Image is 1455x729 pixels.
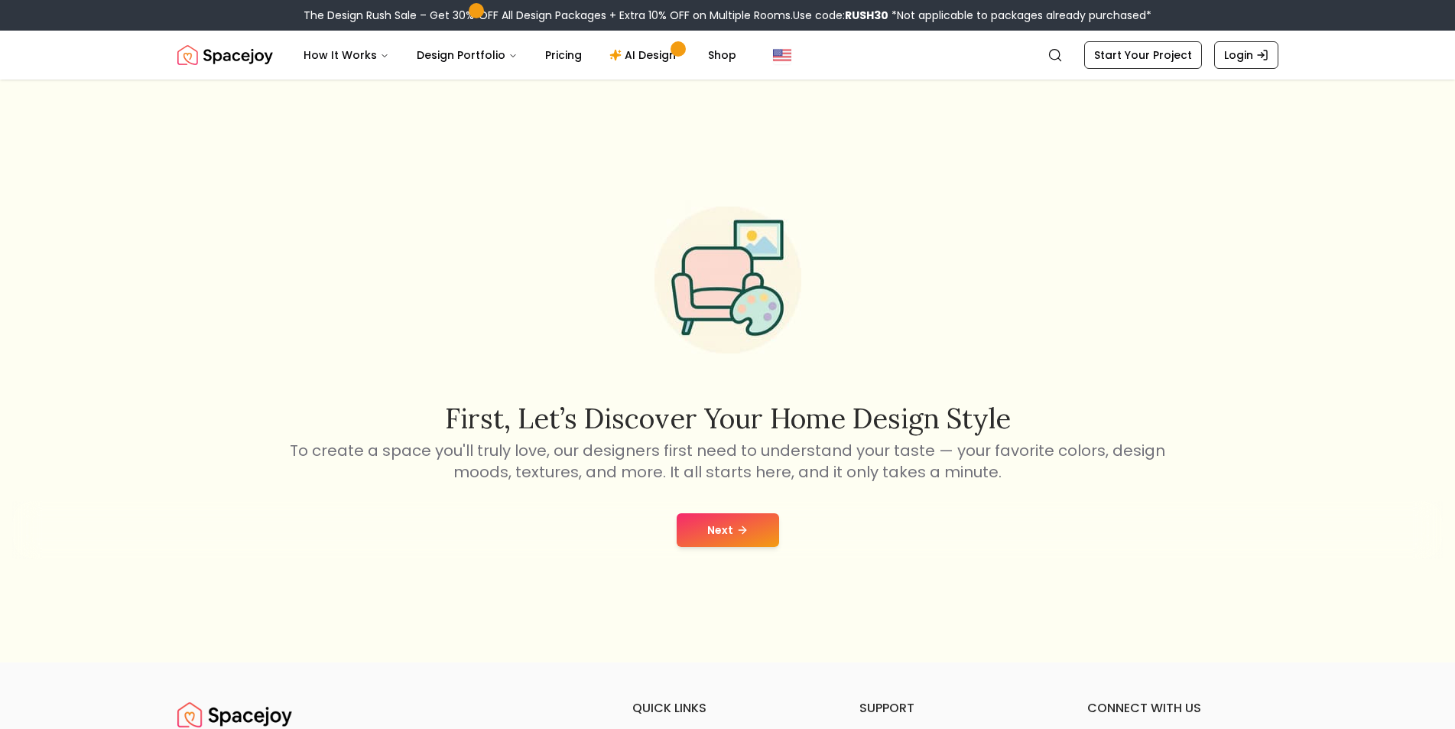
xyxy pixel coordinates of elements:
a: Login [1214,41,1278,69]
img: Start Style Quiz Illustration [630,182,826,378]
span: Use code: [793,8,888,23]
h6: connect with us [1087,699,1278,718]
a: Shop [696,40,749,70]
a: Start Your Project [1084,41,1202,69]
h2: First, let’s discover your home design style [287,403,1168,434]
div: The Design Rush Sale – Get 30% OFF All Design Packages + Extra 10% OFF on Multiple Rooms. [304,8,1151,23]
p: To create a space you'll truly love, our designers first need to understand your taste — your fav... [287,440,1168,483]
a: AI Design [597,40,693,70]
button: Next [677,513,779,547]
img: United States [773,46,791,64]
h6: quick links [632,699,823,718]
button: Design Portfolio [404,40,530,70]
img: Spacejoy Logo [177,40,273,70]
nav: Main [291,40,749,70]
button: How It Works [291,40,401,70]
nav: Global [177,31,1278,80]
a: Spacejoy [177,40,273,70]
span: *Not applicable to packages already purchased* [888,8,1151,23]
h6: support [859,699,1051,718]
b: RUSH30 [845,8,888,23]
a: Pricing [533,40,594,70]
